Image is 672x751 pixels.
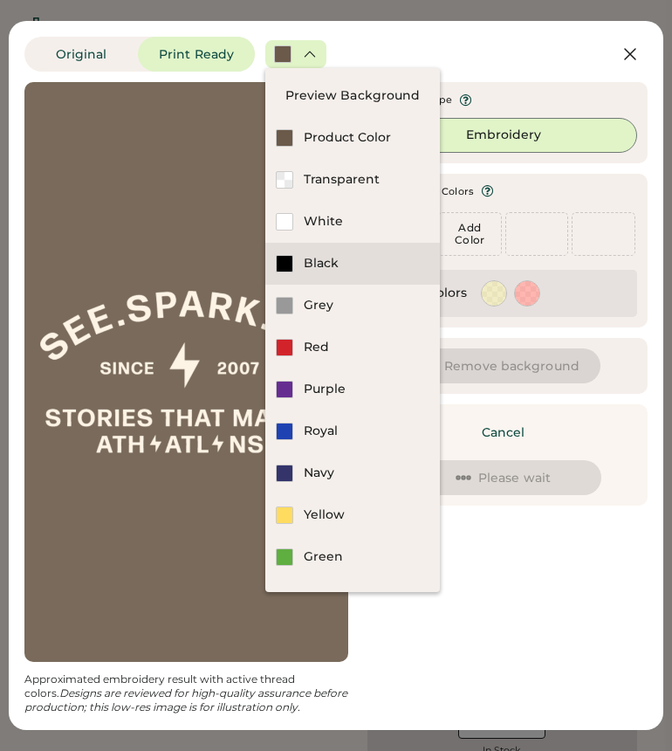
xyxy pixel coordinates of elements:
div: Royal [304,423,429,440]
div: Grey [304,297,429,314]
div: Purple [304,381,429,398]
div: Add Color [444,222,496,246]
button: Please wait [405,460,601,495]
div: Green [304,548,429,566]
button: Cancel [442,415,565,450]
div: Product Color [304,129,429,147]
div: Yellow [304,506,429,524]
div: White [304,213,429,231]
button: Print Ready [138,37,255,72]
iframe: Front Chat [589,672,664,748]
div: Embroidery [466,127,541,144]
button: Remove background [406,348,600,383]
div: Red [304,339,429,356]
em: Designs are reviewed for high-quality assurance before production; this low-res image is for illu... [24,686,350,713]
div: Navy [304,465,429,482]
div: Black [304,255,429,272]
div: Preview Background [265,87,440,105]
div: Transparent [304,171,429,189]
button: Original [24,37,138,72]
div: Approximated embroidery result with active thread colors. [24,672,348,714]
